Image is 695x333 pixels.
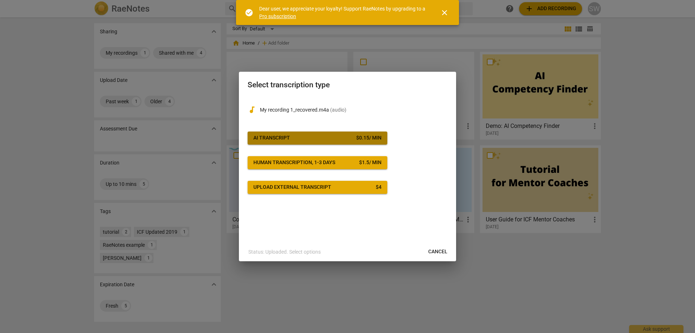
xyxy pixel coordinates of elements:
[259,13,296,19] a: Pro subscription
[330,107,346,113] span: ( audio )
[248,80,447,90] h2: Select transcription type
[376,184,382,191] div: $ 4
[440,8,449,17] span: close
[436,4,453,21] button: Close
[260,106,447,114] p: My recording 1_recovered.m4a(audio)
[428,248,447,255] span: Cancel
[253,159,335,166] div: Human transcription, 1-3 days
[253,134,290,142] div: AI Transcript
[248,181,387,194] button: Upload external transcript$4
[359,159,382,166] div: $ 1.5 / min
[356,134,382,142] div: $ 0.15 / min
[248,248,321,256] p: Status: Uploaded. Select options
[248,156,387,169] button: Human transcription, 1-3 days$1.5/ min
[253,184,331,191] div: Upload external transcript
[248,105,256,114] span: audiotrack
[248,132,387,145] button: AI Transcript$0.15/ min
[245,8,253,17] span: check_circle
[422,245,453,258] button: Cancel
[259,5,427,20] div: Dear user, we appreciate your loyalty! Support RaeNotes by upgrading to a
